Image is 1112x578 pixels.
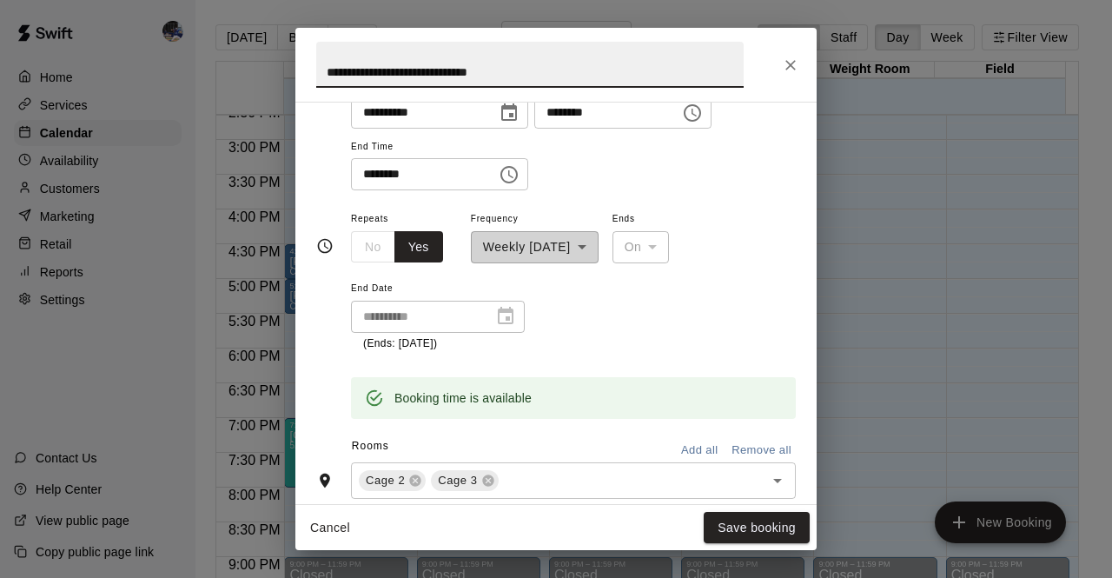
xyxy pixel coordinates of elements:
button: Choose date, selected date is Aug 14, 2025 [492,96,526,130]
svg: Rooms [316,472,334,489]
span: Frequency [471,208,599,231]
div: Cage 3 [431,470,498,491]
div: On [612,231,670,263]
span: Cage 3 [431,472,484,489]
p: (Ends: [DATE]) [363,336,513,353]
button: Choose time, selected time is 6:00 PM [492,157,526,192]
span: Repeats [351,208,457,231]
div: Booking time is available [394,382,532,414]
button: Yes [394,231,443,263]
button: Cancel [302,512,358,544]
div: outlined button group [351,231,443,263]
button: Choose time, selected time is 5:00 PM [675,96,710,130]
button: Save booking [704,512,810,544]
span: End Time [351,136,528,159]
button: Open [765,468,790,493]
button: Add all [672,437,727,464]
span: Cage 2 [359,472,412,489]
button: Close [775,50,806,81]
svg: Timing [316,237,334,255]
span: Rooms [352,440,389,452]
span: End Date [351,277,525,301]
div: Cage 2 [359,470,426,491]
button: Remove all [727,437,796,464]
span: Ends [612,208,670,231]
